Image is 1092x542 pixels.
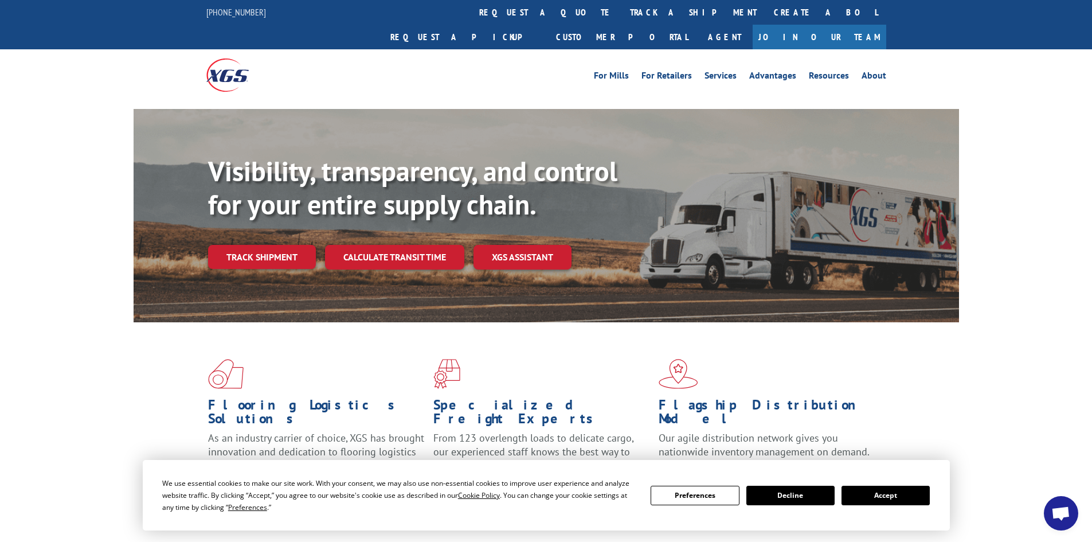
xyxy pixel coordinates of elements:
[594,71,629,84] a: For Mills
[325,245,464,270] a: Calculate transit time
[746,486,835,505] button: Decline
[473,245,572,270] a: XGS ASSISTANT
[433,398,650,431] h1: Specialized Freight Experts
[749,71,796,84] a: Advantages
[208,431,424,472] span: As an industry carrier of choice, XGS has brought innovation and dedication to flooring logistics...
[162,477,637,513] div: We use essential cookies to make our site work. With your consent, we may also use non-essential ...
[659,398,875,431] h1: Flagship Distribution Model
[651,486,739,505] button: Preferences
[208,359,244,389] img: xgs-icon-total-supply-chain-intelligence-red
[228,502,267,512] span: Preferences
[208,245,316,269] a: Track shipment
[862,71,886,84] a: About
[659,431,870,458] span: Our agile distribution network gives you nationwide inventory management on demand.
[547,25,696,49] a: Customer Portal
[458,490,500,500] span: Cookie Policy
[641,71,692,84] a: For Retailers
[1044,496,1078,531] div: Open chat
[809,71,849,84] a: Resources
[433,359,460,389] img: xgs-icon-focused-on-flooring-red
[704,71,737,84] a: Services
[143,460,950,531] div: Cookie Consent Prompt
[206,6,266,18] a: [PHONE_NUMBER]
[208,398,425,431] h1: Flooring Logistics Solutions
[696,25,753,49] a: Agent
[382,25,547,49] a: Request a pickup
[208,153,617,222] b: Visibility, transparency, and control for your entire supply chain.
[753,25,886,49] a: Join Our Team
[659,359,698,389] img: xgs-icon-flagship-distribution-model-red
[433,431,650,482] p: From 123 overlength loads to delicate cargo, our experienced staff knows the best way to move you...
[841,486,930,505] button: Accept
